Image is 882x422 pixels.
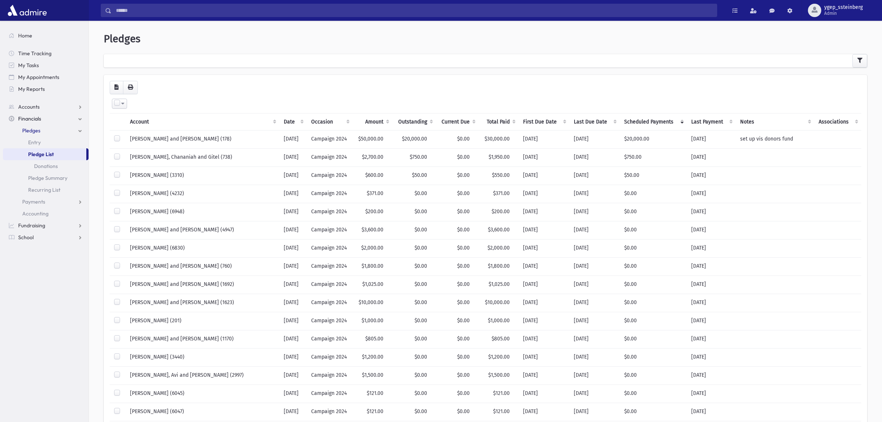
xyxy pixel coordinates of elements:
td: Campaign 2024 [307,185,353,203]
td: Campaign 2024 [307,148,353,167]
td: [DATE] [519,330,569,348]
td: [DATE] [569,330,620,348]
a: Accounting [3,208,89,220]
td: [DATE] [569,348,620,366]
td: $600.00 [353,167,392,185]
a: My Tasks [3,59,89,71]
span: Home [18,32,32,39]
td: [DATE] [519,239,569,257]
span: $0.00 [415,372,427,378]
span: $0.00 [457,263,470,269]
td: [PERSON_NAME] (201) [126,312,279,330]
td: [DATE] [569,276,620,294]
td: Campaign 2024 [307,330,353,348]
span: $1,950.00 [489,154,510,160]
td: $50.00 [620,167,687,185]
span: Accounts [18,103,40,110]
td: $1,000.00 [353,312,392,330]
td: $0.00 [620,221,687,239]
span: $0.00 [457,408,470,415]
input: Search [112,4,717,17]
a: Donations [3,160,89,172]
td: $0.00 [620,348,687,366]
span: $200.00 [492,208,510,215]
span: $750.00 [410,154,427,160]
a: Entry [3,136,89,148]
td: [DATE] [687,294,736,312]
span: School [18,234,34,241]
td: [PERSON_NAME] (6045) [126,385,279,403]
td: [DATE] [519,348,569,366]
td: [DATE] [519,276,569,294]
td: [DATE] [687,239,736,257]
td: $0.00 [620,203,687,221]
td: Campaign 2024 [307,403,353,421]
span: $1,500.00 [488,372,510,378]
td: [DATE] [279,185,307,203]
td: [DATE] [519,167,569,185]
td: [DATE] [569,239,620,257]
span: Entry [28,139,41,146]
span: Payments [22,198,45,205]
td: $0.00 [620,330,687,348]
a: Accounts [3,101,89,113]
td: [DATE] [569,203,620,221]
td: $0.00 [620,385,687,403]
td: [DATE] [519,294,569,312]
td: $0.00 [620,312,687,330]
td: [DATE] [687,221,736,239]
td: [DATE] [569,185,620,203]
th: Last Due Date: activate to sort column ascending [569,113,620,130]
span: Fundraising [18,222,45,229]
span: $0.00 [457,245,470,251]
span: $0.00 [415,245,427,251]
td: [PERSON_NAME] and [PERSON_NAME] (1692) [126,276,279,294]
span: $0.00 [457,336,470,342]
span: Financials [18,115,41,122]
a: My Reports [3,83,89,95]
span: $0.00 [457,136,470,142]
td: [DATE] [279,330,307,348]
th: Total Paid: activate to sort column ascending [479,113,518,130]
td: Campaign 2024 [307,130,353,148]
th: Amount: activate to sort column ascending [353,113,392,130]
td: $2,700.00 [353,148,392,167]
span: Admin [824,10,863,16]
span: $0.00 [415,281,427,287]
td: Campaign 2024 [307,294,353,312]
span: $0.00 [415,408,427,415]
td: [DATE] [279,294,307,312]
td: $1,800.00 [353,257,392,276]
button: CSV [110,81,123,94]
a: Pledge Summary [3,172,89,184]
td: Campaign 2024 [307,385,353,403]
span: $0.00 [415,227,427,233]
th: Notes: activate to sort column ascending [736,113,814,130]
td: [DATE] [519,366,569,385]
th: Last Payment: activate to sort column ascending [687,113,736,130]
span: $0.00 [457,390,470,396]
td: [DATE] [687,330,736,348]
td: [DATE] [569,403,620,421]
td: $0.00 [620,366,687,385]
td: [DATE] [687,403,736,421]
span: Recurring List [28,187,60,193]
td: [DATE] [519,148,569,167]
td: [DATE] [279,276,307,294]
td: [DATE] [687,257,736,276]
th: Outstanding: activate to sort column ascending [392,113,436,130]
span: $0.00 [457,190,470,197]
td: [DATE] [569,294,620,312]
td: [DATE] [279,366,307,385]
span: Pledge List [28,151,54,158]
td: $0.00 [620,257,687,276]
td: [DATE] [519,257,569,276]
td: [DATE] [569,148,620,167]
td: [DATE] [687,130,736,148]
td: [DATE] [279,239,307,257]
th: Occasion : activate to sort column ascending [307,113,353,130]
td: [DATE] [519,385,569,403]
span: $1,000.00 [488,317,510,324]
span: $371.00 [493,190,510,197]
span: $550.00 [492,172,510,178]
